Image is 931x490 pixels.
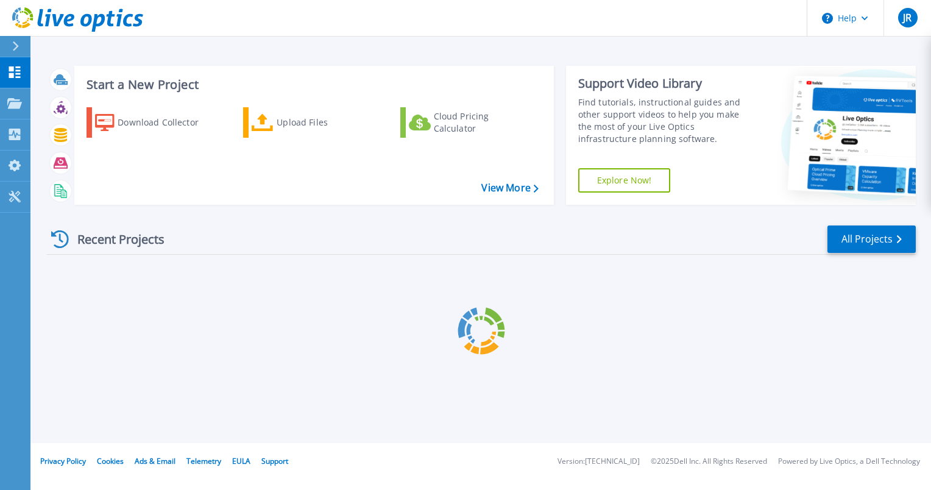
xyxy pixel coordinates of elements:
div: Cloud Pricing Calculator [434,110,531,135]
a: Privacy Policy [40,456,86,466]
a: Support [261,456,288,466]
a: View More [481,182,538,194]
h3: Start a New Project [87,78,538,91]
a: Download Collector [87,107,222,138]
a: Upload Files [243,107,379,138]
a: Ads & Email [135,456,175,466]
li: Version: [TECHNICAL_ID] [558,458,640,466]
a: All Projects [827,225,916,253]
a: Explore Now! [578,168,671,193]
a: Cookies [97,456,124,466]
div: Upload Files [277,110,374,135]
li: Powered by Live Optics, a Dell Technology [778,458,920,466]
a: Cloud Pricing Calculator [400,107,536,138]
a: EULA [232,456,250,466]
a: Telemetry [186,456,221,466]
li: © 2025 Dell Inc. All Rights Reserved [651,458,767,466]
div: Recent Projects [47,224,181,254]
div: Download Collector [118,110,215,135]
div: Find tutorials, instructional guides and other support videos to help you make the most of your L... [578,96,754,145]
span: JR [903,13,912,23]
div: Support Video Library [578,76,754,91]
